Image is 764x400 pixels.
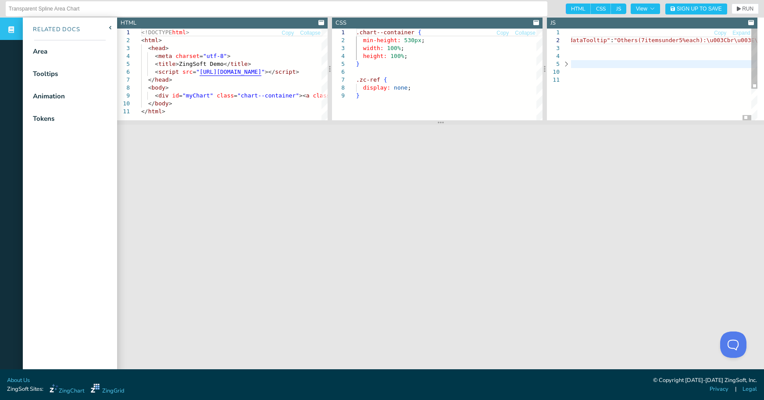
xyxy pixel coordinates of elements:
[217,92,234,99] span: class
[610,37,614,43] span: :
[9,2,544,16] input: Untitled Demo
[179,61,224,67] span: ZingSoft Demo
[145,37,158,43] span: html
[7,376,30,385] a: About Us
[155,100,168,107] span: body
[117,125,764,378] iframe: Your browser does not support iframes.
[665,4,727,14] button: Sign Up to Save
[363,45,384,51] span: width:
[732,4,759,14] button: RUN
[155,53,158,59] span: <
[117,84,130,92] div: 8
[275,68,296,75] span: script
[547,29,560,36] div: 1
[547,60,560,68] div: 5
[720,332,746,358] iframe: Toggle Customer Support
[158,61,175,67] span: title
[336,19,346,27] div: CSS
[300,29,321,37] button: Collapse
[200,53,203,59] span: =
[421,37,425,43] span: ;
[363,53,387,59] span: height:
[261,68,265,75] span: "
[158,53,172,59] span: meta
[515,30,536,36] span: Collapse
[155,68,158,75] span: <
[155,61,158,67] span: <
[742,6,753,11] span: RUN
[33,47,47,57] div: Area
[547,68,560,76] div: 10
[193,68,196,75] span: =
[141,29,172,36] span: <!DOCTYPE
[117,108,130,115] div: 11
[186,29,189,36] span: >
[363,84,391,91] span: display:
[148,84,152,91] span: <
[743,385,757,393] a: Legal
[141,37,145,43] span: <
[175,61,179,67] span: >
[182,92,213,99] span: "myChart"
[496,30,509,36] span: Copy
[332,76,345,84] div: 7
[281,29,294,37] button: Copy
[550,19,556,27] div: JS
[566,37,610,43] span: "dataTooltip"
[547,52,560,60] div: 4
[636,6,655,11] span: View
[175,53,200,59] span: charset
[394,84,407,91] span: none
[169,100,172,107] span: >
[33,91,65,101] div: Animation
[356,92,360,99] span: }
[591,4,611,14] span: CSS
[404,53,408,59] span: ;
[404,37,421,43] span: 530px
[248,61,251,67] span: >
[296,68,299,75] span: >
[332,29,345,36] div: 1
[196,68,200,75] span: "
[313,92,330,99] span: class
[151,45,165,51] span: head
[332,36,345,44] div: 2
[732,29,751,37] button: Expand
[566,4,591,14] span: HTML
[148,76,155,83] span: </
[418,29,421,36] span: {
[384,76,387,83] span: {
[117,100,130,108] div: 10
[7,385,43,393] span: ZingSoft Sites:
[91,384,124,395] a: ZingGrid
[332,68,345,76] div: 6
[117,29,130,36] div: 1
[677,6,722,11] span: Sign Up to Save
[158,68,179,75] span: script
[121,19,136,27] div: HTML
[547,76,560,84] div: 11
[148,45,152,51] span: <
[50,384,84,395] a: ZingChart
[172,29,186,36] span: html
[514,29,536,37] button: Collapse
[735,385,736,393] span: |
[148,108,162,115] span: html
[117,60,130,68] div: 5
[33,114,54,124] div: Tokens
[332,60,345,68] div: 5
[231,61,248,67] span: title
[496,29,509,37] button: Copy
[714,30,726,36] span: Copy
[387,45,400,51] span: 100%
[224,61,231,67] span: </
[332,52,345,60] div: 4
[407,84,411,91] span: ;
[299,92,306,99] span: ><
[148,100,155,107] span: </
[162,108,165,115] span: >
[237,92,299,99] span: "chart--container"
[165,45,169,51] span: >
[172,92,179,99] span: id
[653,376,757,385] div: © Copyright [DATE]-[DATE] ZingSoft, Inc.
